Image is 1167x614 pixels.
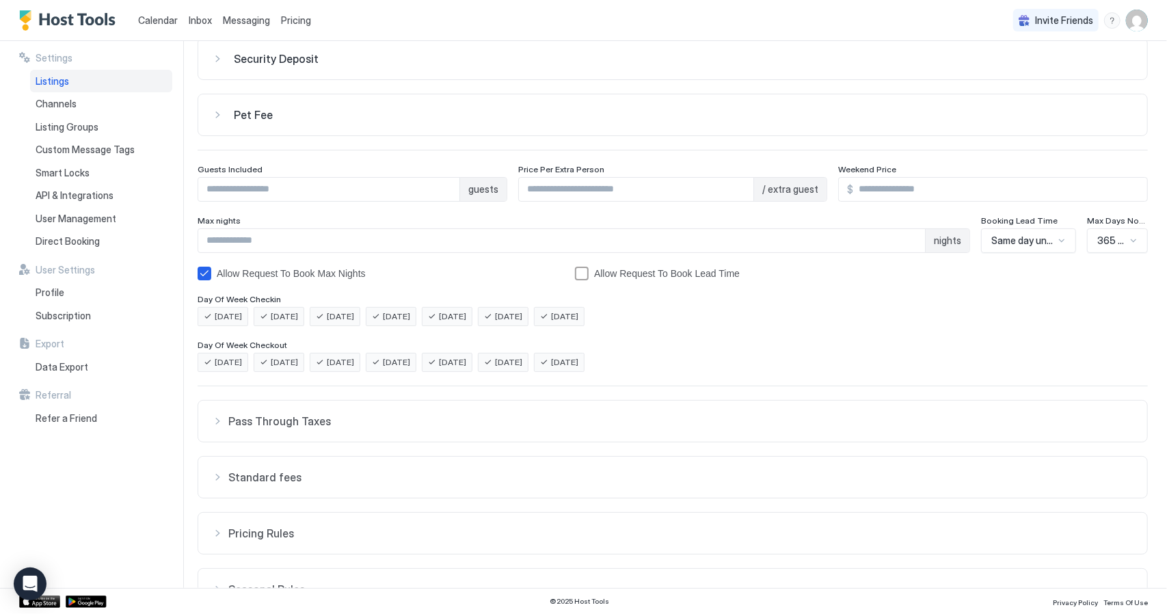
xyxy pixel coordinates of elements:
[198,401,1147,442] button: Pass Through Taxes
[1097,235,1126,247] span: 365 Days
[198,340,287,350] span: Day Of Week Checkout
[1053,594,1098,609] a: Privacy Policy
[223,14,270,26] span: Messaging
[271,356,298,369] span: [DATE]
[271,310,298,323] span: [DATE]
[189,14,212,26] span: Inbox
[518,164,604,174] span: Price Per Extra Person
[138,13,178,27] a: Calendar
[30,356,172,379] a: Data Export
[1104,12,1121,29] div: menu
[847,183,853,196] span: $
[468,183,498,196] span: guests
[66,596,107,608] a: Google Play Store
[228,583,1134,596] span: Seasonal Rules
[36,389,71,401] span: Referral
[575,267,938,280] div: bookingLeadTimeAllowRequestToBook
[1053,598,1098,606] span: Privacy Policy
[551,310,578,323] span: [DATE]
[228,470,1134,484] span: Standard fees
[223,13,270,27] a: Messaging
[1103,598,1148,606] span: Terms Of Use
[30,92,172,116] a: Channels
[198,215,241,226] span: Max nights
[198,178,459,201] input: Input Field
[36,338,64,350] span: Export
[36,75,69,88] span: Listings
[838,164,896,174] span: Weekend Price
[1126,10,1148,31] div: User profile
[198,569,1147,610] button: Seasonal Rules
[383,310,410,323] span: [DATE]
[36,121,98,133] span: Listing Groups
[198,513,1147,554] button: Pricing Rules
[36,264,95,276] span: User Settings
[30,116,172,139] a: Listing Groups
[198,457,1147,498] button: Standard fees
[36,189,113,202] span: API & Integrations
[36,98,77,110] span: Channels
[327,310,354,323] span: [DATE]
[1087,215,1148,226] span: Max Days Notice
[36,412,97,425] span: Refer a Friend
[234,52,319,66] span: Security Deposit
[30,407,172,430] a: Refer a Friend
[30,207,172,230] a: User Management
[281,14,311,27] span: Pricing
[215,310,242,323] span: [DATE]
[198,94,1147,135] button: Pet Fee
[439,356,466,369] span: [DATE]
[228,414,1134,428] span: Pass Through Taxes
[228,526,1134,540] span: Pricing Rules
[550,597,610,606] span: © 2025 Host Tools
[1035,14,1093,27] span: Invite Friends
[991,235,1054,247] span: Same day until 3pm
[36,286,64,299] span: Profile
[981,215,1058,226] span: Booking Lead Time
[36,213,116,225] span: User Management
[327,356,354,369] span: [DATE]
[439,310,466,323] span: [DATE]
[138,14,178,26] span: Calendar
[198,294,281,304] span: Day Of Week Checkin
[519,178,754,201] input: Input Field
[36,310,91,322] span: Subscription
[30,161,172,185] a: Smart Locks
[30,304,172,328] a: Subscription
[198,164,263,174] span: Guests Included
[934,235,961,247] span: nights
[383,356,410,369] span: [DATE]
[198,38,1147,79] button: Security Deposit
[30,184,172,207] a: API & Integrations
[495,356,522,369] span: [DATE]
[36,167,90,179] span: Smart Locks
[198,267,564,280] div: allowRTBAboveMaxNights
[36,235,100,248] span: Direct Booking
[234,108,273,122] span: Pet Fee
[36,52,72,64] span: Settings
[495,310,522,323] span: [DATE]
[30,138,172,161] a: Custom Message Tags
[30,281,172,304] a: Profile
[217,268,366,279] div: Allow Request To Book Max Nights
[19,10,122,31] a: Host Tools Logo
[19,596,60,608] a: App Store
[198,229,925,252] input: Input Field
[30,230,172,253] a: Direct Booking
[215,356,242,369] span: [DATE]
[762,183,818,196] span: / extra guest
[14,568,46,600] div: Open Intercom Messenger
[1103,594,1148,609] a: Terms Of Use
[189,13,212,27] a: Inbox
[36,361,88,373] span: Data Export
[594,268,740,279] div: Allow Request To Book Lead Time
[551,356,578,369] span: [DATE]
[853,178,1147,201] input: Input Field
[30,70,172,93] a: Listings
[36,144,135,156] span: Custom Message Tags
